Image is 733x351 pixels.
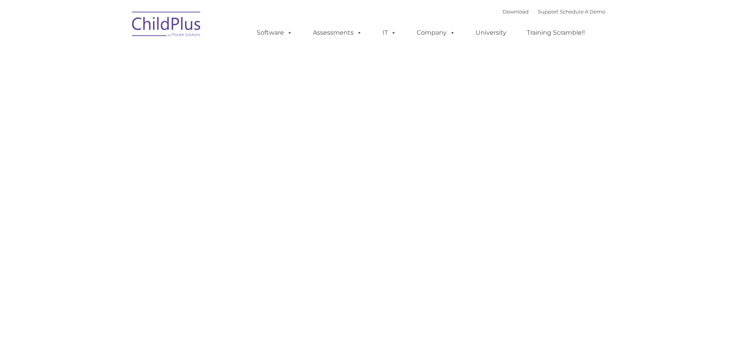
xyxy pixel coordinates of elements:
[538,8,558,15] a: Support
[249,25,300,40] a: Software
[503,8,529,15] a: Download
[560,8,605,15] a: Schedule A Demo
[519,25,593,40] a: Training Scramble!!
[503,8,605,15] font: |
[409,25,463,40] a: Company
[468,25,514,40] a: University
[375,25,404,40] a: IT
[128,6,205,45] img: ChildPlus by Procare Solutions
[305,25,370,40] a: Assessments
